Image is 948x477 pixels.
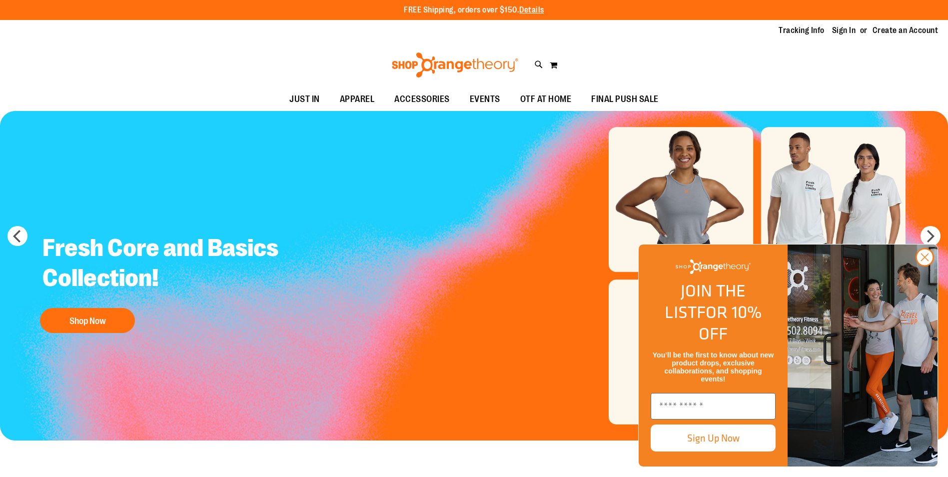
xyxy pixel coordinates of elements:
[330,88,385,111] a: APPAREL
[788,244,938,466] img: Shop Orangtheory
[779,25,825,36] a: Tracking Info
[394,88,450,110] span: ACCESSORIES
[510,88,582,111] a: OTF AT HOME
[390,52,520,77] img: Shop Orangetheory
[35,225,301,303] h2: Fresh Core and Basics Collection!
[279,88,330,111] a: JUST IN
[289,88,320,110] span: JUST IN
[581,88,669,111] a: FINAL PUSH SALE
[651,424,776,451] button: Sign Up Now
[591,88,659,110] span: FINAL PUSH SALE
[697,299,762,346] span: FOR 10% OFF
[628,234,948,477] div: FLYOUT Form
[520,88,572,110] span: OTF AT HOME
[676,259,751,274] img: Shop Orangetheory
[651,393,776,419] input: Enter email
[404,4,544,16] p: FREE Shipping, orders over $150.
[519,5,544,14] a: Details
[921,226,941,246] button: next
[384,88,460,111] a: ACCESSORIES
[916,248,934,266] button: Close dialog
[460,88,510,111] a: EVENTS
[832,25,856,36] a: Sign In
[653,351,774,383] span: You’ll be the first to know about new product drops, exclusive collaborations, and shopping events!
[873,25,939,36] a: Create an Account
[340,88,375,110] span: APPAREL
[35,225,301,338] a: Fresh Core and Basics Collection! Shop Now
[470,88,500,110] span: EVENTS
[7,226,27,246] button: prev
[665,278,746,324] span: JOIN THE LIST
[40,308,135,333] button: Shop Now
